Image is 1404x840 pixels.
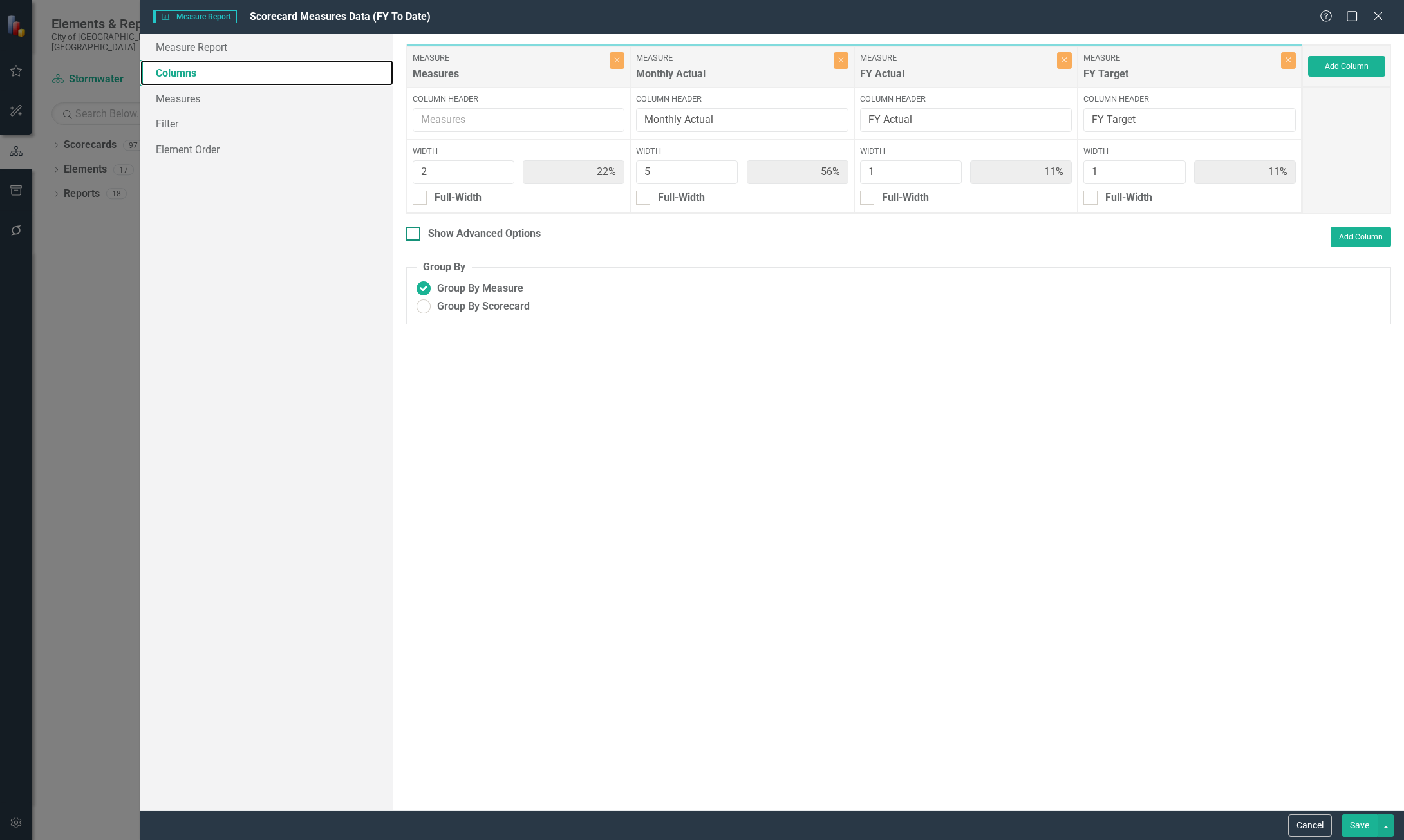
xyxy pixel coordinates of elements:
[140,34,393,60] a: Measure Report
[860,52,1054,64] label: Measure
[636,108,848,132] input: Monthly Actual
[250,10,431,23] span: Scorecard Measures Data (FY To Date)
[1331,227,1391,247] button: Add Column
[153,10,237,23] span: Measure Report
[428,227,541,241] div: Show Advanced Options
[636,93,848,105] label: Column Header
[413,93,625,105] label: Column Header
[860,160,962,184] input: Column Width
[1083,160,1185,184] input: Column Width
[140,111,393,136] a: Filter
[413,52,607,64] label: Measure
[413,67,607,88] div: Measures
[1288,814,1332,837] button: Cancel
[860,108,1072,132] input: FY Actual
[413,108,625,132] input: Measures
[435,191,482,205] div: Full-Width
[860,145,1072,157] label: Width
[417,260,472,275] legend: Group By
[1342,814,1378,837] button: Save
[413,160,514,184] input: Column Width
[636,160,738,184] input: Column Width
[413,145,625,157] label: Width
[140,136,393,162] a: Element Order
[636,145,848,157] label: Width
[140,60,393,86] a: Columns
[1083,93,1296,105] label: Column Header
[140,86,393,111] a: Measures
[1083,145,1296,157] label: Width
[636,52,830,64] label: Measure
[860,67,1054,88] div: FY Actual
[437,299,530,314] span: Group By Scorecard
[882,191,929,205] div: Full-Width
[636,67,830,88] div: Monthly Actual
[437,281,523,296] span: Group By Measure
[1105,191,1152,205] div: Full-Width
[658,191,705,205] div: Full-Width
[1083,108,1296,132] input: FY Target
[1083,67,1278,88] div: FY Target
[1083,52,1278,64] label: Measure
[860,93,1072,105] label: Column Header
[1308,56,1385,77] button: Add Column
